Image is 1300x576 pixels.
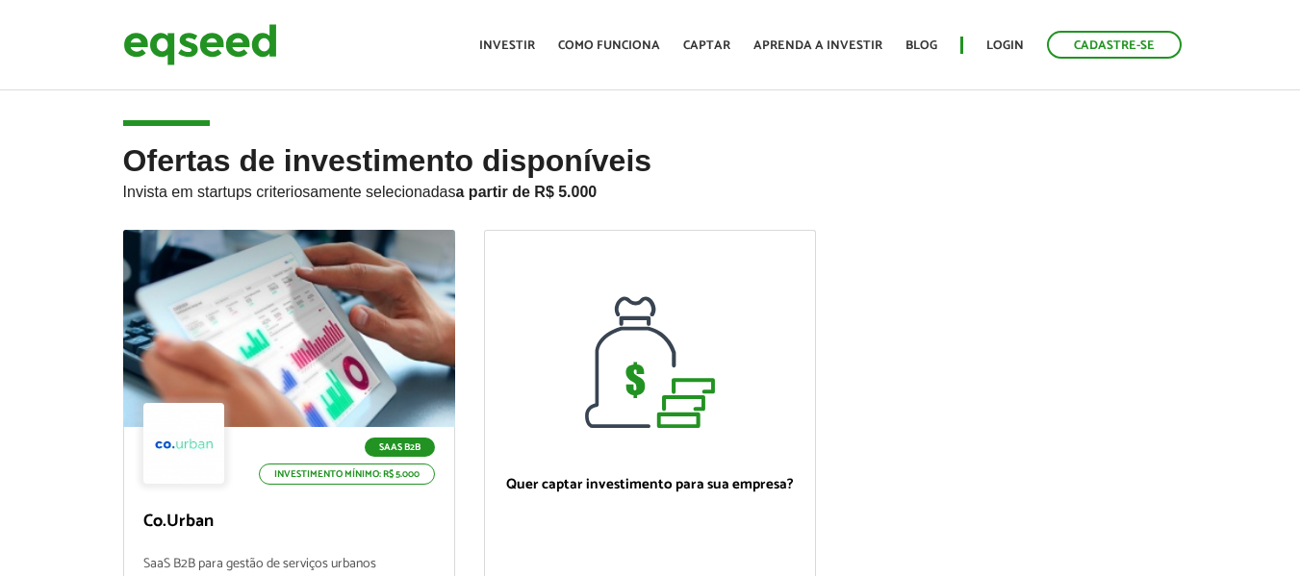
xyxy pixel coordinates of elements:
img: EqSeed [123,19,277,70]
p: Quer captar investimento para sua empresa? [504,476,796,493]
a: Login [986,39,1024,52]
p: Co.Urban [143,512,435,533]
a: Investir [479,39,535,52]
p: Investimento mínimo: R$ 5.000 [259,463,435,485]
a: Como funciona [558,39,660,52]
a: Captar [683,39,730,52]
h2: Ofertas de investimento disponíveis [123,144,1178,230]
p: SaaS B2B [365,438,435,457]
a: Blog [905,39,937,52]
p: Invista em startups criteriosamente selecionadas [123,178,1178,201]
a: Aprenda a investir [753,39,882,52]
strong: a partir de R$ 5.000 [456,184,598,200]
a: Cadastre-se [1047,31,1182,59]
